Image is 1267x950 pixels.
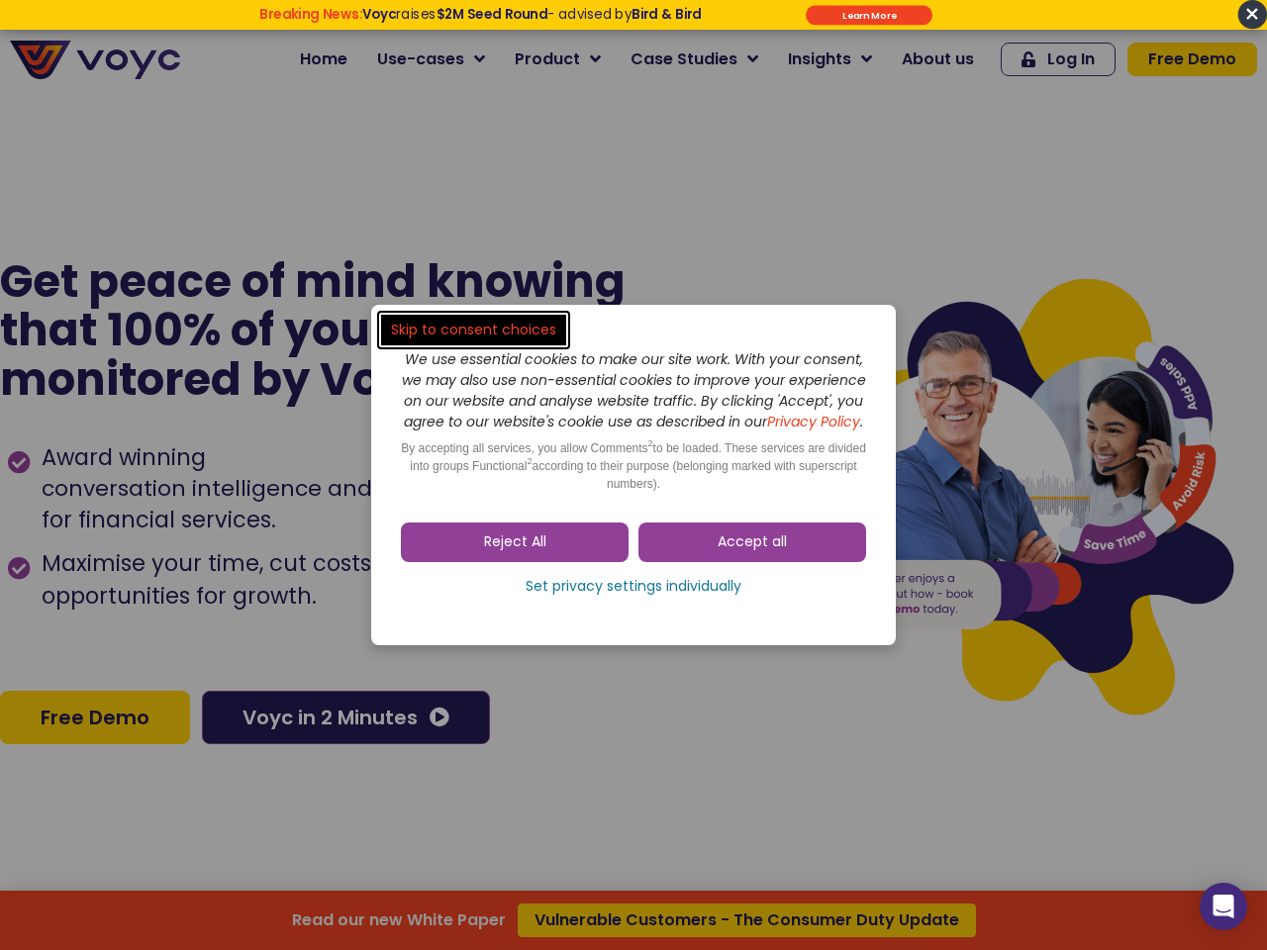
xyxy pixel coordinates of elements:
[527,456,532,466] sup: 2
[638,522,866,562] a: Accept all
[257,79,307,102] span: Phone
[718,532,787,552] span: Accept all
[401,441,866,491] span: By accepting all services, you allow Comments to be loaded. These services are divided into group...
[648,438,653,448] sup: 2
[526,577,741,597] span: Set privacy settings individually
[401,572,866,602] a: Set privacy settings individually
[381,315,566,345] a: Skip to consent choices
[484,532,546,552] span: Reject All
[257,160,325,183] span: Job title
[767,412,860,431] a: Privacy Policy
[401,522,629,562] a: Reject All
[402,349,866,431] i: We use essential cookies to make our site work. With your consent, we may also use non-essential ...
